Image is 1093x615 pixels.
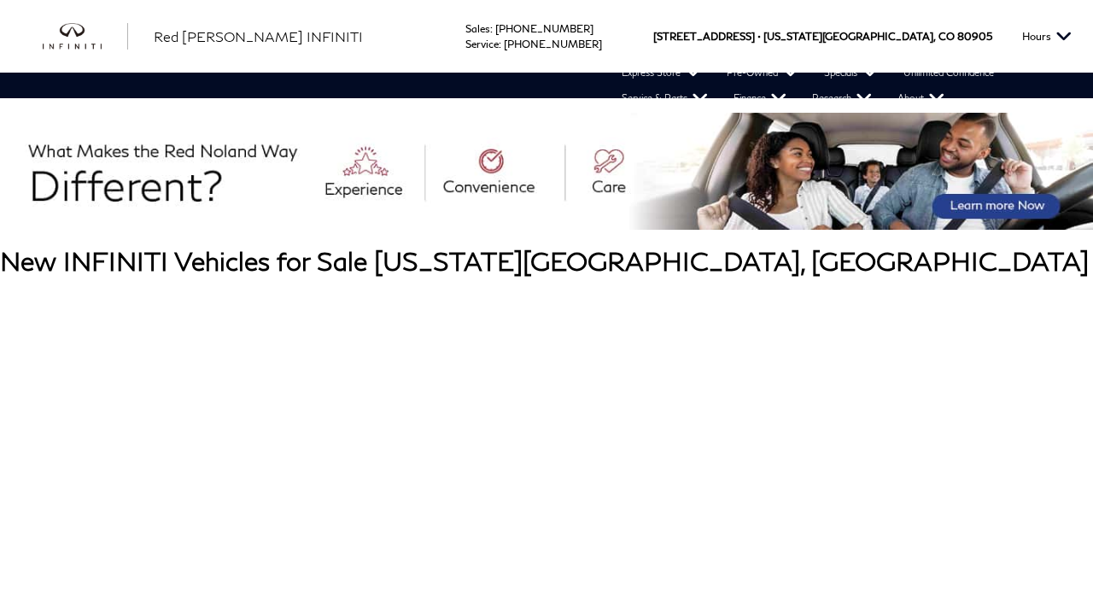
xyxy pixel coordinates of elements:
[609,60,714,85] a: Express Store
[465,22,490,35] span: Sales
[609,85,721,111] a: Service & Parts
[465,38,499,50] span: Service
[495,22,593,35] a: [PHONE_NUMBER]
[891,60,1007,85] a: Unlimited Confidence
[811,60,891,85] a: Specials
[504,38,602,50] a: [PHONE_NUMBER]
[499,38,501,50] span: :
[43,23,128,50] a: infiniti
[885,85,957,111] a: About
[490,22,493,35] span: :
[154,28,363,44] span: Red [PERSON_NAME] INFINITI
[43,23,128,50] img: INFINITI
[17,60,1093,111] nav: Main Navigation
[799,85,885,111] a: Research
[721,85,799,111] a: Finance
[653,30,992,43] a: [STREET_ADDRESS] • [US_STATE][GEOGRAPHIC_DATA], CO 80905
[154,26,363,47] a: Red [PERSON_NAME] INFINITI
[714,60,811,85] a: Pre-Owned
